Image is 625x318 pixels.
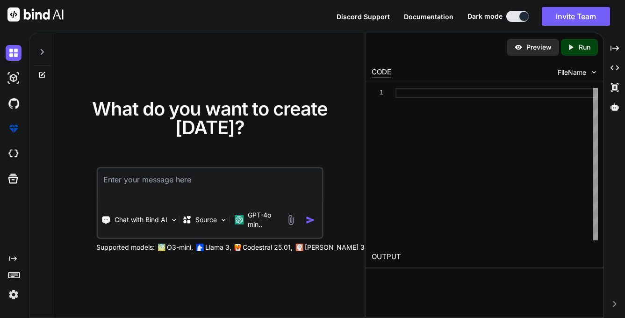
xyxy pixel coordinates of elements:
img: GPT-4o mini [235,215,244,224]
img: darkChat [6,45,22,61]
span: Documentation [404,13,453,21]
img: attachment [286,215,296,225]
p: Preview [526,43,552,52]
img: Pick Models [220,216,228,224]
img: Bind AI [7,7,64,22]
p: Codestral 25.01, [243,243,293,252]
p: Llama 3, [205,243,231,252]
span: FileName [558,68,586,77]
img: premium [6,121,22,137]
p: [PERSON_NAME] 3.7 Sonnet, [305,243,395,252]
span: Discord Support [337,13,390,21]
div: CODE [372,67,391,78]
span: What do you want to create [DATE]? [92,97,328,139]
span: Dark mode [467,12,503,21]
div: 1 [372,88,383,98]
img: settings [6,287,22,303]
button: Discord Support [337,12,390,22]
img: Pick Tools [170,216,178,224]
p: Supported models: [96,243,155,252]
img: GPT-4 [158,244,165,251]
img: preview [514,43,523,51]
p: Chat with Bind AI [115,215,167,224]
p: GPT-4o min.. [248,210,282,229]
p: Run [579,43,590,52]
img: darkAi-studio [6,70,22,86]
button: Documentation [404,12,453,22]
h2: OUTPUT [366,246,603,268]
button: Invite Team [542,7,610,26]
img: chevron down [590,68,598,76]
img: Mistral-AI [234,244,241,251]
p: Source [195,215,217,224]
img: githubDark [6,95,22,111]
img: claude [295,244,303,251]
img: icon [306,215,316,225]
img: Llama2 [196,244,203,251]
p: O3-mini, [167,243,193,252]
img: cloudideIcon [6,146,22,162]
